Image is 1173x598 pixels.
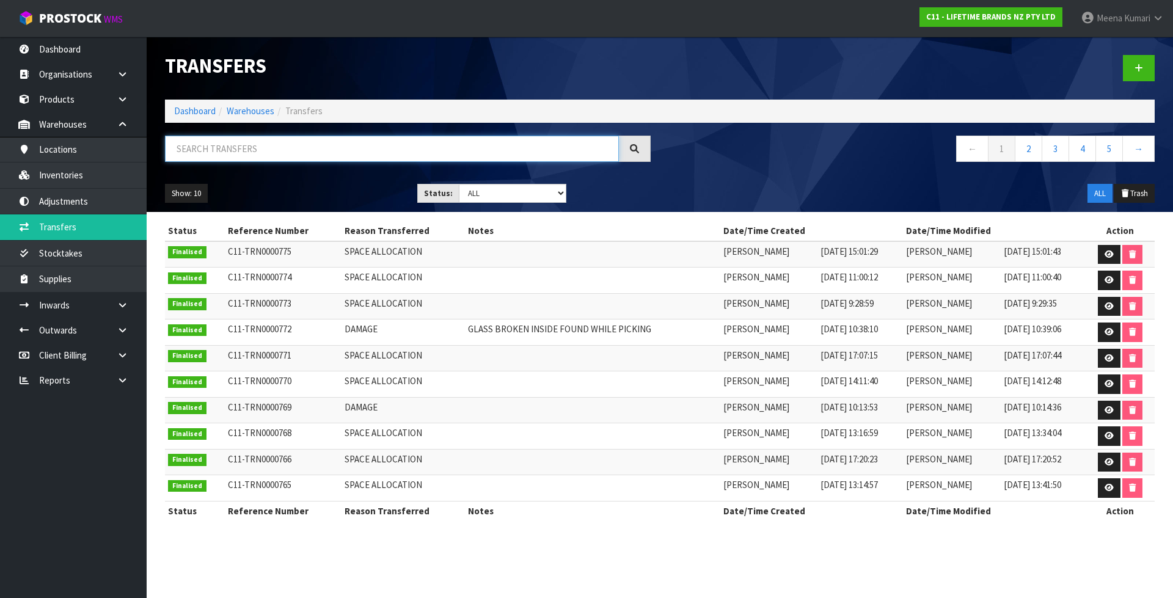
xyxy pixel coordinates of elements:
a: 3 [1042,136,1069,162]
a: Warehouses [227,105,274,117]
td: [DATE] 9:28:59 [817,293,903,319]
td: SPACE ALLOCATION [342,371,464,398]
td: SPACE ALLOCATION [342,241,464,268]
td: [PERSON_NAME] [720,345,817,371]
td: C11-TRN0000768 [225,423,342,450]
span: Finalised [168,402,206,414]
td: [PERSON_NAME] [903,397,1000,423]
td: C11-TRN0000765 [225,475,342,501]
th: Reference Number [225,501,342,520]
a: C11 - LIFETIME BRANDS NZ PTY LTD [919,7,1062,27]
th: Action [1086,221,1155,241]
td: [DATE] 17:20:23 [817,449,903,475]
td: [PERSON_NAME] [720,371,817,398]
th: Status [165,221,225,241]
span: Finalised [168,298,206,310]
td: [DATE] 15:01:29 [817,241,903,268]
td: SPACE ALLOCATION [342,293,464,319]
td: [PERSON_NAME] [720,293,817,319]
td: [DATE] 13:14:57 [817,475,903,501]
td: [DATE] 14:11:40 [817,371,903,398]
h1: Transfers [165,55,651,77]
td: [PERSON_NAME] [720,423,817,450]
a: 2 [1015,136,1042,162]
a: ← [956,136,988,162]
td: SPACE ALLOCATION [342,345,464,371]
th: Notes [465,501,720,520]
td: [PERSON_NAME] [903,371,1000,398]
td: [DATE] 10:39:06 [1001,319,1086,346]
button: ALL [1087,184,1113,203]
td: [DATE] 13:34:04 [1001,423,1086,450]
td: C11-TRN0000772 [225,319,342,346]
td: [PERSON_NAME] [720,397,817,423]
td: C11-TRN0000771 [225,345,342,371]
th: Reason Transferred [342,501,464,520]
td: C11-TRN0000775 [225,241,342,268]
td: [PERSON_NAME] [903,475,1000,501]
td: [PERSON_NAME] [720,241,817,268]
th: Date/Time Created [720,221,904,241]
td: [PERSON_NAME] [720,449,817,475]
td: C11-TRN0000766 [225,449,342,475]
td: C11-TRN0000769 [225,397,342,423]
img: cube-alt.png [18,10,34,26]
span: Finalised [168,350,206,362]
th: Status [165,501,225,520]
th: Reason Transferred [342,221,464,241]
td: GLASS BROKEN INSIDE FOUND WHILE PICKING [465,319,720,346]
td: [DATE] 9:29:35 [1001,293,1086,319]
td: [PERSON_NAME] [903,345,1000,371]
td: [PERSON_NAME] [720,268,817,294]
td: SPACE ALLOCATION [342,423,464,450]
th: Action [1086,501,1155,520]
td: C11-TRN0000773 [225,293,342,319]
a: → [1122,136,1155,162]
td: [PERSON_NAME] [903,241,1000,268]
span: Transfers [285,105,323,117]
button: Trash [1114,184,1155,203]
td: [DATE] 17:20:52 [1001,449,1086,475]
td: [DATE] 15:01:43 [1001,241,1086,268]
a: Dashboard [174,105,216,117]
td: [DATE] 11:00:12 [817,268,903,294]
th: Reference Number [225,221,342,241]
th: Date/Time Modified [903,221,1086,241]
span: ProStock [39,10,101,26]
td: SPACE ALLOCATION [342,449,464,475]
span: Finalised [168,454,206,466]
span: Finalised [168,246,206,258]
td: [DATE] 10:14:36 [1001,397,1086,423]
nav: Page navigation [669,136,1155,166]
span: Finalised [168,428,206,440]
td: SPACE ALLOCATION [342,475,464,501]
input: Search transfers [165,136,619,162]
td: [DATE] 17:07:44 [1001,345,1086,371]
td: [DATE] 17:07:15 [817,345,903,371]
small: WMS [104,13,123,25]
td: [PERSON_NAME] [903,268,1000,294]
td: [DATE] 10:38:10 [817,319,903,346]
button: Show: 10 [165,184,208,203]
th: Date/Time Modified [903,501,1086,520]
a: 5 [1095,136,1123,162]
th: Date/Time Created [720,501,904,520]
td: [DATE] 14:12:48 [1001,371,1086,398]
span: Finalised [168,480,206,492]
td: [PERSON_NAME] [720,319,817,346]
td: [PERSON_NAME] [903,449,1000,475]
td: [DATE] 11:00:40 [1001,268,1086,294]
td: C11-TRN0000774 [225,268,342,294]
td: DAMAGE [342,319,464,346]
td: [DATE] 10:13:53 [817,397,903,423]
span: Meena [1097,12,1122,24]
td: DAMAGE [342,397,464,423]
a: 4 [1069,136,1096,162]
th: Notes [465,221,720,241]
span: Finalised [168,324,206,337]
span: Kumari [1124,12,1150,24]
td: [PERSON_NAME] [903,319,1000,346]
td: SPACE ALLOCATION [342,268,464,294]
td: [PERSON_NAME] [903,423,1000,450]
td: [DATE] 13:41:50 [1001,475,1086,501]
